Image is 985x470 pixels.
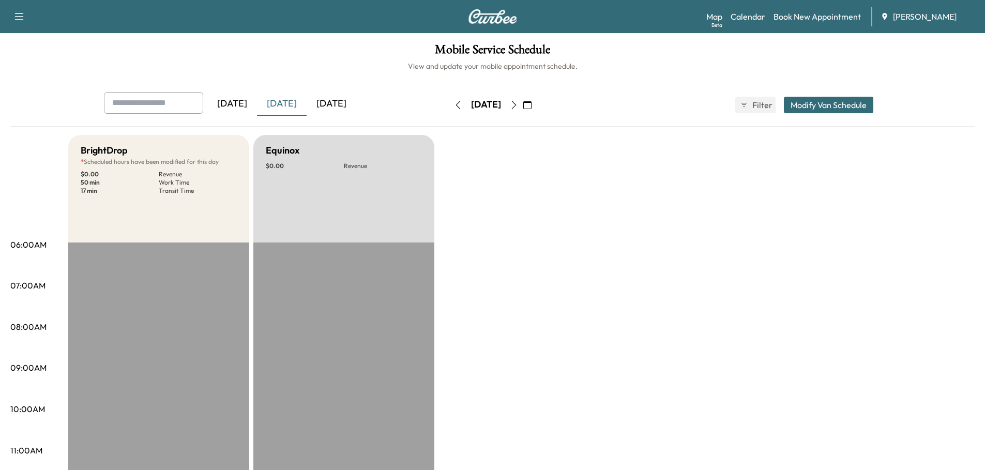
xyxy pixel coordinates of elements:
[893,10,957,23] span: [PERSON_NAME]
[81,170,159,178] p: $ 0.00
[10,238,47,251] p: 06:00AM
[159,187,237,195] p: Transit Time
[257,92,307,116] div: [DATE]
[10,321,47,333] p: 08:00AM
[752,99,771,111] span: Filter
[711,21,722,29] div: Beta
[471,98,501,111] div: [DATE]
[10,43,975,61] h1: Mobile Service Schedule
[266,143,299,158] h5: Equinox
[159,178,237,187] p: Work Time
[706,10,722,23] a: MapBeta
[344,162,422,170] p: Revenue
[10,279,46,292] p: 07:00AM
[81,143,128,158] h5: BrightDrop
[81,158,237,166] p: Scheduled hours have been modified for this day
[10,444,42,457] p: 11:00AM
[468,9,518,24] img: Curbee Logo
[10,403,45,415] p: 10:00AM
[81,187,159,195] p: 17 min
[307,92,356,116] div: [DATE]
[266,162,344,170] p: $ 0.00
[731,10,765,23] a: Calendar
[10,61,975,71] h6: View and update your mobile appointment schedule.
[207,92,257,116] div: [DATE]
[81,178,159,187] p: 50 min
[159,170,237,178] p: Revenue
[774,10,861,23] a: Book New Appointment
[735,97,776,113] button: Filter
[10,361,47,374] p: 09:00AM
[784,97,873,113] button: Modify Van Schedule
